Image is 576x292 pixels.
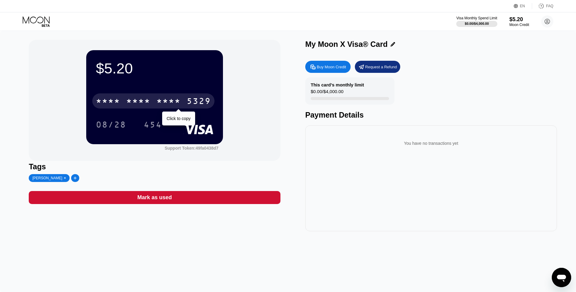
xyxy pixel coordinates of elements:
div: [PERSON_NAME] [32,176,62,180]
div: $5.20 [96,60,213,77]
div: Request a Refund [365,64,397,70]
div: Mark as used [137,194,172,201]
div: Payment Details [305,111,557,119]
div: Buy Moon Credit [305,61,351,73]
div: Click to copy [167,116,191,121]
div: Tags [29,162,280,171]
div: This card’s monthly limit [311,82,364,87]
div: You have no transactions yet [310,135,552,152]
div: $0.00 / $4,000.00 [311,89,343,97]
div: Moon Credit [509,23,529,27]
div: 08/28 [96,121,126,130]
div: My Moon X Visa® Card [305,40,388,49]
div: 454 [139,117,166,132]
div: Mark as used [29,191,280,204]
div: Visa Monthly Spend Limit$0.00/$4,000.00 [456,16,497,27]
div: $0.00 / $4,000.00 [465,22,489,25]
div: Visa Monthly Spend Limit [456,16,497,20]
div: FAQ [532,3,553,9]
div: EN [520,4,525,8]
div: Support Token:49fa0438d7 [165,146,218,151]
div: FAQ [546,4,553,8]
div: 454 [144,121,162,130]
div: $5.20 [509,16,529,23]
iframe: Button to launch messaging window [552,268,571,287]
div: $5.20Moon Credit [509,16,529,27]
div: 5329 [187,97,211,107]
div: Support Token: 49fa0438d7 [165,146,218,151]
div: Buy Moon Credit [317,64,346,70]
div: Request a Refund [355,61,400,73]
div: EN [514,3,532,9]
div: 08/28 [91,117,131,132]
